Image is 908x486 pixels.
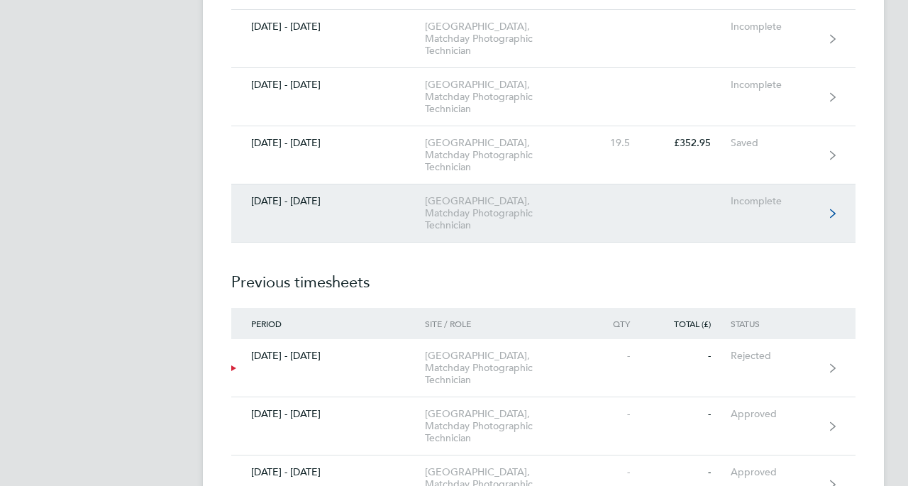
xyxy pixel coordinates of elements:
div: [GEOGRAPHIC_DATA], Matchday Photographic Technician [425,350,587,386]
div: [DATE] - [DATE] [231,21,425,33]
a: [DATE] - [DATE][GEOGRAPHIC_DATA], Matchday Photographic TechnicianIncomplete [231,184,856,243]
a: [DATE] - [DATE][GEOGRAPHIC_DATA], Matchday Photographic TechnicianIncomplete [231,68,856,126]
div: - [650,408,731,420]
div: [GEOGRAPHIC_DATA], Matchday Photographic Technician [425,21,587,57]
div: £352.95 [650,137,731,149]
div: - [650,350,731,362]
div: Approved [731,408,818,420]
div: - [650,466,731,478]
h2: Previous timesheets [231,243,856,308]
span: Period [251,318,282,329]
div: Incomplete [731,79,818,91]
div: Incomplete [731,21,818,33]
a: [DATE] - [DATE][GEOGRAPHIC_DATA], Matchday Photographic Technician--Approved [231,397,856,455]
div: - [587,350,650,362]
div: Status [731,319,818,328]
a: [DATE] - [DATE][GEOGRAPHIC_DATA], Matchday Photographic Technician19.5£352.95Saved [231,126,856,184]
div: [DATE] - [DATE] [231,137,425,149]
div: [GEOGRAPHIC_DATA], Matchday Photographic Technician [425,79,587,115]
div: - [587,408,650,420]
div: [GEOGRAPHIC_DATA], Matchday Photographic Technician [425,137,587,173]
div: Site / Role [425,319,587,328]
div: 19.5 [587,137,650,149]
div: [GEOGRAPHIC_DATA], Matchday Photographic Technician [425,408,587,444]
div: Rejected [731,350,818,362]
div: Saved [731,137,818,149]
div: Approved [731,466,818,478]
div: [DATE] - [DATE] [231,466,425,478]
div: - [587,466,650,478]
div: [GEOGRAPHIC_DATA], Matchday Photographic Technician [425,195,587,231]
div: Total (£) [650,319,731,328]
div: Qty [587,319,650,328]
div: [DATE] - [DATE] [231,408,425,420]
a: [DATE] - [DATE][GEOGRAPHIC_DATA], Matchday Photographic Technician--Rejected [231,339,856,397]
div: [DATE] - [DATE] [231,79,425,91]
div: [DATE] - [DATE] [231,350,425,362]
div: [DATE] - [DATE] [231,195,425,207]
div: Incomplete [731,195,818,207]
a: [DATE] - [DATE][GEOGRAPHIC_DATA], Matchday Photographic TechnicianIncomplete [231,10,856,68]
